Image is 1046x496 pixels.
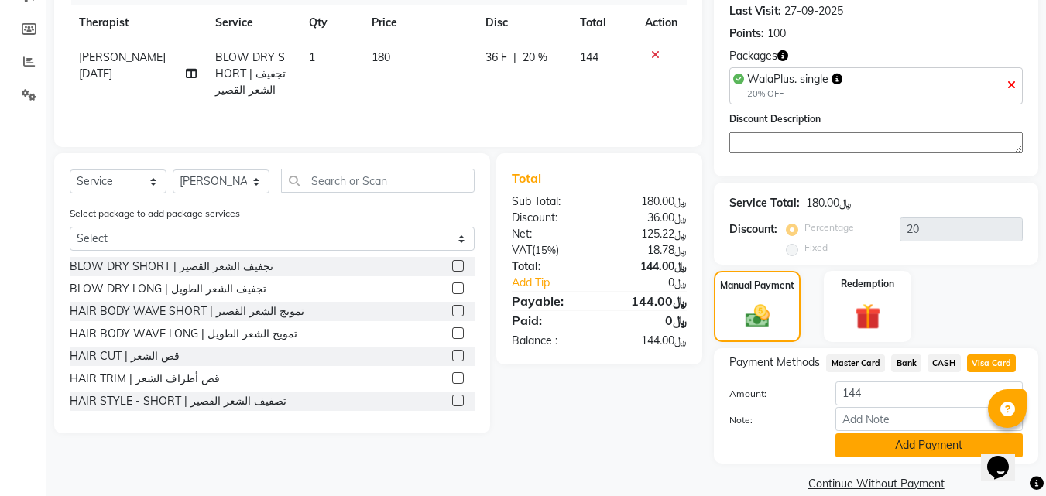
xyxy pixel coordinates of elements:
[70,207,240,221] label: Select package to add package services
[636,5,687,40] th: Action
[599,226,698,242] div: ﷼125.22
[718,387,823,401] label: Amount:
[804,241,828,255] label: Fixed
[729,195,800,211] div: Service Total:
[500,210,599,226] div: Discount:
[70,5,206,40] th: Therapist
[523,50,547,66] span: 20 %
[70,303,304,320] div: HAIR BODY WAVE SHORT | تمويج الشعر القصير
[747,72,828,86] span: WalaPlus. single
[928,354,961,372] span: CASH
[599,333,698,349] div: ﷼144.00
[281,169,475,193] input: Search or Scan
[981,434,1031,481] iframe: chat widget
[738,302,777,330] img: _cash.svg
[599,292,698,310] div: ﷼144.00
[500,333,599,349] div: Balance :
[500,242,599,258] div: ( )
[79,50,166,80] span: [PERSON_NAME][DATE]
[806,195,852,211] div: ﷼180.00
[847,300,889,332] img: _gift.svg
[580,50,598,64] span: 144
[784,3,843,19] div: 27-09-2025
[309,50,315,64] span: 1
[616,275,699,291] div: ﷼0
[729,48,777,64] span: Packages
[512,170,547,186] span: Total
[729,221,777,238] div: Discount:
[599,258,698,275] div: ﷼144.00
[500,311,599,330] div: Paid:
[804,221,854,234] label: Percentage
[729,354,820,371] span: Payment Methods
[513,50,516,66] span: |
[500,292,599,310] div: Payable:
[747,87,842,101] div: 20% OFF
[500,275,616,291] a: Add Tip
[70,258,273,275] div: BLOW DRY SHORT | تجفيف الشعر القصير
[729,26,764,42] div: Points:
[967,354,1017,372] span: Visa Card
[718,413,823,427] label: Note:
[729,3,781,19] div: Last Visit:
[206,5,300,40] th: Service
[729,112,821,126] label: Discount Description
[500,258,599,275] div: Total:
[717,476,1035,492] a: Continue Without Payment
[70,393,286,409] div: HAIR STYLE - SHORT | تصفيف الشعر القصير
[70,281,266,297] div: BLOW DRY LONG | تجفيف الشعر الطويل
[215,50,286,97] span: BLOW DRY SHORT | تجفيف الشعر القصير
[362,5,476,40] th: Price
[891,354,921,372] span: Bank
[841,277,894,291] label: Redemption
[476,5,571,40] th: Disc
[300,5,362,40] th: Qty
[500,226,599,242] div: Net:
[500,193,599,210] div: Sub Total:
[599,193,698,210] div: ﷼180.00
[599,210,698,226] div: ﷼36.00
[512,243,532,257] span: Vat
[835,407,1023,431] input: Add Note
[720,279,794,292] label: Manual Payment
[485,50,507,66] span: 36 F
[599,311,698,330] div: ﷼0
[70,371,220,387] div: HAIR TRIM | قص أطراف الشعر
[535,244,556,256] span: 15%
[372,50,390,64] span: 180
[826,354,885,372] span: Master Card
[835,433,1023,457] button: Add Payment
[70,348,180,364] div: HAIR CUT | قص الشعر
[767,26,786,42] div: 100
[571,5,636,40] th: Total
[835,381,1023,405] input: Amount
[599,242,698,258] div: ﷼18.78
[70,326,297,342] div: HAIR BODY WAVE LONG | تمويج الشعر الطويل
